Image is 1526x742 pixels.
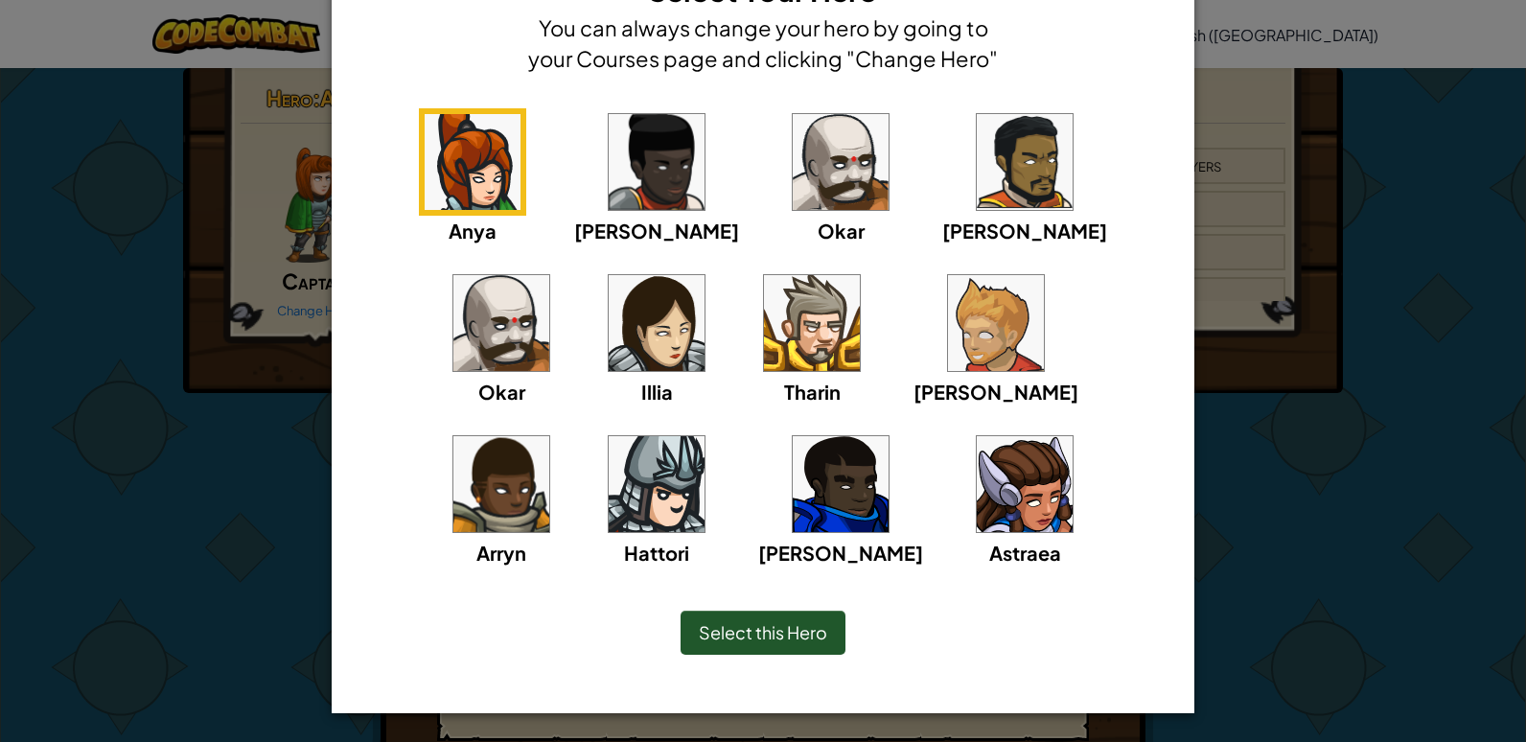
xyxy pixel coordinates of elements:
span: Okar [818,219,865,243]
span: [PERSON_NAME] [942,219,1107,243]
span: [PERSON_NAME] [758,541,923,565]
span: [PERSON_NAME] [913,380,1078,404]
img: portrait.png [609,275,705,371]
img: portrait.png [609,436,705,532]
img: portrait.png [793,114,889,210]
span: [PERSON_NAME] [574,219,739,243]
img: portrait.png [793,436,889,532]
span: Okar [478,380,525,404]
img: portrait.png [453,275,549,371]
img: portrait.png [977,114,1073,210]
span: Arryn [476,541,526,565]
span: Anya [449,219,497,243]
span: Tharin [784,380,841,404]
img: portrait.png [453,436,549,532]
h4: You can always change your hero by going to your Courses page and clicking "Change Hero" [523,12,1003,74]
span: Astraea [989,541,1061,565]
span: Illia [641,380,673,404]
img: portrait.png [425,114,520,210]
img: portrait.png [764,275,860,371]
span: Hattori [624,541,689,565]
img: portrait.png [977,436,1073,532]
img: portrait.png [609,114,705,210]
span: Select this Hero [699,621,827,643]
img: portrait.png [948,275,1044,371]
